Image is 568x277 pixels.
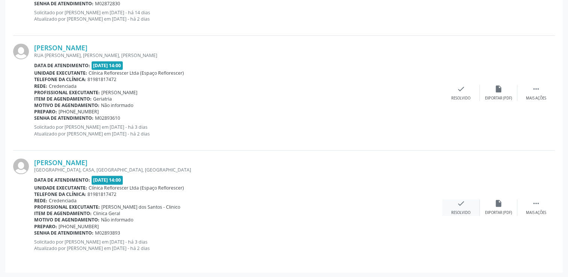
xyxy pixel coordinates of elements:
[526,210,546,215] div: Mais ações
[49,197,77,204] span: Credenciada
[457,199,465,208] i: check
[34,0,93,7] b: Senha de atendimento:
[34,108,57,115] b: Preparo:
[34,70,87,76] b: Unidade executante:
[451,210,470,215] div: Resolvido
[101,204,180,210] span: [PERSON_NAME] dos Santos - Clinico
[101,89,137,96] span: [PERSON_NAME]
[34,76,86,83] b: Telefone da clínica:
[34,62,90,69] b: Data de atendimento:
[34,204,100,210] b: Profissional executante:
[87,76,116,83] span: 81981817472
[49,83,77,89] span: Credenciada
[59,108,99,115] span: [PHONE_NUMBER]
[34,52,442,59] div: RUA [PERSON_NAME], [PERSON_NAME], [PERSON_NAME]
[494,199,503,208] i: insert_drive_file
[13,158,29,174] img: img
[89,70,184,76] span: Clínica Reflorescer Ltda (Espaço Reflorescer)
[34,9,442,22] p: Solicitado por [PERSON_NAME] em [DATE] - há 14 dias Atualizado por [PERSON_NAME] em [DATE] - há 2...
[494,85,503,93] i: insert_drive_file
[13,44,29,59] img: img
[92,61,123,70] span: [DATE] 14:00
[34,167,442,173] div: [GEOGRAPHIC_DATA], CASA, [GEOGRAPHIC_DATA], [GEOGRAPHIC_DATA]
[34,158,87,167] a: [PERSON_NAME]
[34,217,99,223] b: Motivo de agendamento:
[101,217,133,223] span: Não informado
[34,197,47,204] b: Rede:
[485,96,512,101] div: Exportar (PDF)
[457,85,465,93] i: check
[532,85,540,93] i: 
[451,96,470,101] div: Resolvido
[34,223,57,230] b: Preparo:
[526,96,546,101] div: Mais ações
[532,199,540,208] i: 
[34,124,442,137] p: Solicitado por [PERSON_NAME] em [DATE] - há 3 dias Atualizado por [PERSON_NAME] em [DATE] - há 2 ...
[93,96,112,102] span: Geriatria
[34,44,87,52] a: [PERSON_NAME]
[34,83,47,89] b: Rede:
[34,96,92,102] b: Item de agendamento:
[485,210,512,215] div: Exportar (PDF)
[34,230,93,236] b: Senha de atendimento:
[93,210,120,217] span: Clinica Geral
[34,115,93,121] b: Senha de atendimento:
[89,185,184,191] span: Clínica Reflorescer Ltda (Espaço Reflorescer)
[34,239,442,251] p: Solicitado por [PERSON_NAME] em [DATE] - há 3 dias Atualizado por [PERSON_NAME] em [DATE] - há 2 ...
[95,230,120,236] span: M02893893
[95,0,120,7] span: M02872830
[34,89,100,96] b: Profissional executante:
[34,191,86,197] b: Telefone da clínica:
[59,223,99,230] span: [PHONE_NUMBER]
[34,185,87,191] b: Unidade executante:
[101,102,133,108] span: Não informado
[92,176,123,184] span: [DATE] 14:00
[95,115,120,121] span: M02893610
[34,210,92,217] b: Item de agendamento:
[34,102,99,108] b: Motivo de agendamento:
[87,191,116,197] span: 81981817472
[34,177,90,183] b: Data de atendimento:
